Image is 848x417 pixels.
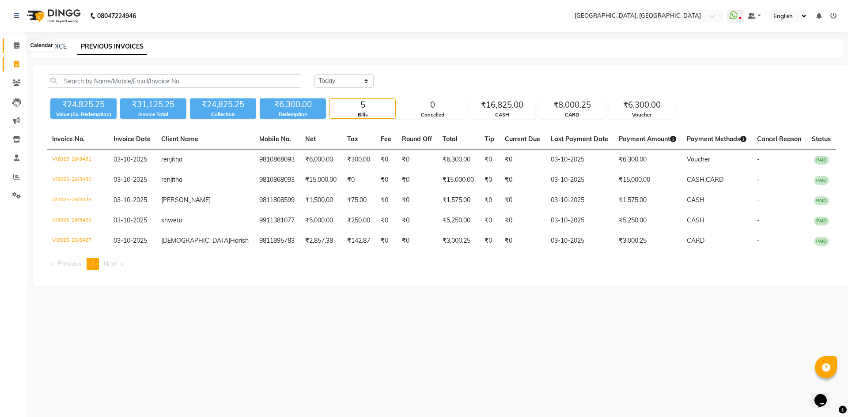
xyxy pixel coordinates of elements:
div: ₹6,300.00 [609,99,674,111]
span: Payment Methods [687,135,746,143]
span: Previous [57,260,82,268]
td: ₹0 [397,150,437,170]
td: ₹0 [500,231,545,251]
td: ₹5,250.00 [613,210,681,231]
td: V/2025-26/3427 [47,231,108,251]
td: ₹1,500.00 [300,190,342,210]
td: 03-10-2025 [545,190,613,210]
span: - [757,176,760,184]
span: Tip [485,135,494,143]
div: ₹8,000.25 [539,99,605,111]
td: ₹6,300.00 [613,150,681,170]
span: CASH [687,216,704,224]
span: PAID [814,156,829,165]
div: Voucher [609,111,674,119]
span: [PERSON_NAME] [161,196,211,204]
td: ₹300.00 [342,150,375,170]
td: 03-10-2025 [545,231,613,251]
span: 03-10-2025 [114,176,147,184]
div: 0 [400,99,465,111]
td: ₹3,000.25 [613,231,681,251]
div: Value (Ex. Redemption) [50,111,117,118]
td: ₹0 [375,150,397,170]
span: PAID [814,217,829,225]
td: V/2025-26/3431 [47,150,108,170]
b: 08047224946 [97,4,136,28]
td: ₹0 [500,210,545,231]
span: CARD [687,237,704,244]
span: Client Name [161,135,198,143]
span: 03-10-2025 [114,196,147,204]
span: Current Due [505,135,540,143]
span: renjitha [161,176,182,184]
td: ₹0 [375,190,397,210]
div: ₹6,300.00 [260,98,326,111]
td: ₹75.00 [342,190,375,210]
span: Last Payment Date [551,135,608,143]
td: ₹0 [397,190,437,210]
span: - [757,155,760,163]
div: ₹31,125.25 [120,98,186,111]
span: - [757,237,760,244]
span: - [757,216,760,224]
td: ₹0 [500,190,545,210]
span: PAID [814,176,829,185]
span: Voucher [687,155,710,163]
td: 03-10-2025 [545,170,613,190]
div: Invoice Total [120,111,186,118]
span: Fee [381,135,391,143]
td: ₹0 [397,231,437,251]
td: ₹1,575.00 [613,190,681,210]
div: ₹16,825.00 [469,99,535,111]
div: ₹24,825.25 [190,98,256,111]
span: Invoice Date [114,135,151,143]
td: 03-10-2025 [545,150,613,170]
td: V/2025-26/3429 [47,190,108,210]
td: ₹15,000.00 [437,170,479,190]
nav: Pagination [47,258,836,270]
img: logo [23,4,83,28]
td: ₹0 [500,170,545,190]
iframe: chat widget [811,382,839,408]
td: ₹142.87 [342,231,375,251]
div: Collection [190,111,256,118]
td: ₹0 [375,170,397,190]
span: [DEMOGRAPHIC_DATA] [161,237,230,244]
span: 03-10-2025 [114,237,147,244]
span: Round Off [402,135,432,143]
td: ₹0 [500,150,545,170]
td: 9810868093 [254,170,300,190]
td: 03-10-2025 [545,210,613,231]
td: ₹5,250.00 [437,210,479,231]
td: ₹0 [397,210,437,231]
td: ₹0 [479,170,500,190]
td: ₹0 [479,231,500,251]
a: PREVIOUS INVOICES [77,39,147,55]
td: ₹1,575.00 [437,190,479,210]
span: Next [104,260,117,268]
span: Harish [230,237,249,244]
span: CARD [706,176,723,184]
span: Tax [347,135,358,143]
td: ₹0 [397,170,437,190]
div: Redemption [260,111,326,118]
div: CASH [469,111,535,119]
span: CASH, [687,176,706,184]
td: ₹0 [479,190,500,210]
span: shweta [161,216,182,224]
div: Calendar [28,40,55,51]
span: PAID [814,196,829,205]
div: Bills [330,111,395,119]
td: ₹0 [375,231,397,251]
span: Cancel Reason [757,135,801,143]
td: ₹6,000.00 [300,150,342,170]
span: - [757,196,760,204]
td: ₹5,000.00 [300,210,342,231]
td: ₹3,000.25 [437,231,479,251]
div: Cancelled [400,111,465,119]
td: ₹0 [375,210,397,231]
td: ₹0 [342,170,375,190]
div: CARD [539,111,605,119]
span: PAID [814,237,829,246]
td: ₹15,000.00 [613,170,681,190]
